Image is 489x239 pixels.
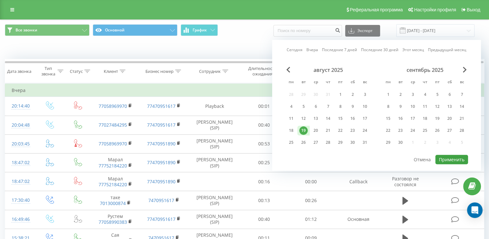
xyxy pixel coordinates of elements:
abbr: вторник [299,78,308,87]
abbr: среда [408,78,418,87]
div: вт 26 авг. 2025 г. [297,138,310,147]
div: 4 [287,102,295,111]
div: пн 4 авг. 2025 г. [285,102,297,111]
a: Этот месяц [402,47,424,53]
div: 13 [445,102,454,111]
div: 16:49:46 [12,213,28,226]
td: [PERSON_NAME] (SIP) [188,191,241,210]
div: вт 19 авг. 2025 г. [297,126,310,135]
div: 8 [384,102,392,111]
div: вс 24 авг. 2025 г. [359,126,371,135]
div: пн 18 авг. 2025 г. [285,126,297,135]
abbr: воскресенье [457,78,467,87]
div: пт 1 авг. 2025 г. [334,90,346,99]
div: сентябрь 2025 [382,67,468,73]
div: 24 [361,126,369,135]
span: График [193,28,207,32]
td: 00:40 [241,210,288,229]
td: таке [91,191,140,210]
a: 77470951890 [147,141,175,147]
button: Экспорт [345,25,380,37]
span: Выход [467,7,480,12]
span: Next Month [463,67,467,73]
div: 7 [324,102,332,111]
div: сб 6 сент. 2025 г. [443,90,456,99]
div: вс 28 сент. 2025 г. [456,126,468,135]
td: Марал [91,172,140,191]
div: вс 14 сент. 2025 г. [456,102,468,111]
div: 23 [396,126,405,135]
div: 28 [324,138,332,147]
td: 00:01 [241,97,288,116]
div: 27 [445,126,454,135]
div: сб 2 авг. 2025 г. [346,90,359,99]
td: Playback [188,97,241,116]
div: 17 [409,114,417,123]
div: Сотрудник [199,69,221,74]
div: 10 [361,102,369,111]
div: чт 21 авг. 2025 г. [322,126,334,135]
div: сб 9 авг. 2025 г. [346,102,359,111]
div: вт 30 сент. 2025 г. [394,138,407,147]
abbr: понедельник [286,78,296,87]
div: чт 28 авг. 2025 г. [322,138,334,147]
div: чт 7 авг. 2025 г. [322,102,334,111]
abbr: вторник [396,78,405,87]
div: 16 [396,114,405,123]
div: 16 [348,114,357,123]
abbr: понедельник [383,78,393,87]
div: чт 4 сент. 2025 г. [419,90,431,99]
a: 7013000874 [100,200,126,206]
div: 17:30:40 [12,194,28,207]
td: Вчера [5,84,484,97]
div: 31 [361,138,369,147]
div: 6 [312,102,320,111]
td: 00:26 [287,191,334,210]
div: 8 [336,102,345,111]
div: 26 [433,126,441,135]
div: сб 16 авг. 2025 г. [346,114,359,123]
div: пн 25 авг. 2025 г. [285,138,297,147]
div: 1 [336,90,345,99]
span: Разговор не состоялся [392,176,419,188]
a: Предыдущий месяц [428,47,466,53]
div: 28 [458,126,466,135]
td: [PERSON_NAME] (SIP) [188,116,241,134]
div: 30 [396,138,405,147]
td: 00:00 [287,172,334,191]
div: 1 [384,90,392,99]
div: 17 [361,114,369,123]
div: 19 [299,126,308,135]
button: Отмена [410,155,434,164]
div: вс 17 авг. 2025 г. [359,114,371,123]
div: август 2025 [285,67,371,73]
td: 00:40 [241,116,288,134]
div: 26 [299,138,308,147]
a: Последние 30 дней [361,47,399,53]
a: 77470951617 [147,103,175,109]
div: сб 23 авг. 2025 г. [346,126,359,135]
div: пт 29 авг. 2025 г. [334,138,346,147]
div: пт 12 сент. 2025 г. [431,102,443,111]
div: 18 [287,126,295,135]
a: 77058990383 [99,219,127,225]
a: 77027484295 [99,122,127,128]
div: пт 19 сент. 2025 г. [431,114,443,123]
div: вт 12 авг. 2025 г. [297,114,310,123]
div: сб 27 сент. 2025 г. [443,126,456,135]
div: чт 14 авг. 2025 г. [322,114,334,123]
div: 2 [396,90,405,99]
div: ср 24 сент. 2025 г. [407,126,419,135]
td: 01:12 [287,210,334,229]
div: пт 5 сент. 2025 г. [431,90,443,99]
div: 20:04:48 [12,119,28,131]
div: 30 [348,138,357,147]
a: 77058969970 [99,141,127,147]
div: сб 30 авг. 2025 г. [346,138,359,147]
div: 15 [336,114,345,123]
div: 19 [433,114,441,123]
div: 10 [409,102,417,111]
div: Open Intercom Messenger [467,202,483,218]
button: Основной [93,24,177,36]
a: Сегодня [287,47,303,53]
